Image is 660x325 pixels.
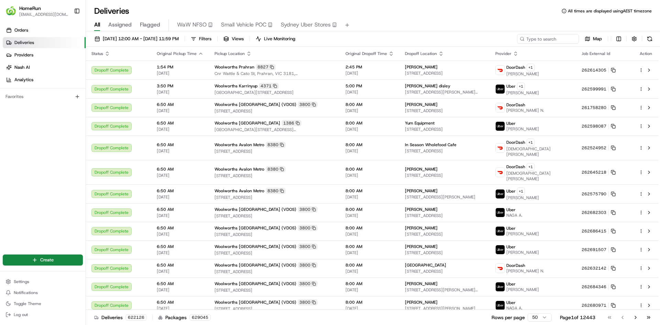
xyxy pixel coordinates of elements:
[14,279,29,284] span: Settings
[405,281,438,286] span: [PERSON_NAME]
[506,244,516,250] span: Uber
[506,65,525,70] span: DoorDash
[345,64,394,70] span: 2:45 PM
[582,145,606,151] span: 262524952
[14,290,38,295] span: Notifications
[157,225,203,231] span: 6:50 AM
[214,195,334,200] span: [STREET_ADDRESS]
[94,314,147,321] div: Deliveries
[157,188,203,194] span: 6:50 AM
[214,250,334,256] span: [STREET_ADDRESS]
[345,213,394,218] span: [DATE]
[506,164,525,170] span: DoorDash
[157,250,203,256] span: [DATE]
[157,142,203,148] span: 6:50 AM
[345,127,394,132] span: [DATE]
[405,244,438,249] span: [PERSON_NAME]
[506,195,539,201] span: [PERSON_NAME]
[582,105,616,110] button: 261758280
[582,247,616,252] button: 262691507
[3,254,83,266] button: Create
[345,108,394,113] span: [DATE]
[345,166,394,172] span: 8:00 AM
[405,287,484,293] span: [STREET_ADDRESS][PERSON_NAME][PERSON_NAME]
[157,102,203,107] span: 6:50 AM
[214,225,296,231] span: Woolworths [GEOGRAPHIC_DATA] (VDOS)
[266,166,286,172] div: 8380
[582,191,606,197] span: 262575790
[405,51,437,56] span: Dropoff Location
[405,269,484,274] span: [STREET_ADDRESS]
[345,120,394,126] span: 8:00 AM
[91,51,103,56] span: Status
[517,34,579,44] input: Type to search
[345,71,394,76] span: [DATE]
[266,142,286,148] div: 8380
[345,142,394,148] span: 8:00 AM
[582,67,606,73] span: 262614305
[103,36,179,42] span: [DATE] 12:00 AM - [DATE] 11:59 PM
[582,123,606,129] span: 262598087
[639,51,653,56] div: Action
[496,282,505,291] img: uber-new-logo.jpeg
[94,21,100,29] span: All
[582,266,616,271] button: 262632142
[345,83,394,89] span: 5:00 PM
[582,303,616,308] button: 262680971
[345,188,394,194] span: 8:00 AM
[582,170,616,175] button: 262645218
[214,232,334,237] span: [STREET_ADDRESS]
[214,51,245,56] span: Pickup Location
[214,64,254,70] span: Woolworths Prahran
[527,139,535,146] button: +1
[3,3,71,19] button: HomeRunHomeRun[EMAIL_ADDRESS][DOMAIN_NAME]
[214,262,296,268] span: Woolworths [GEOGRAPHIC_DATA] (VDOS)
[405,250,484,256] span: [STREET_ADDRESS]
[506,213,522,218] span: NAGA A.
[506,231,539,237] span: [PERSON_NAME]
[517,83,525,90] button: +1
[506,268,544,274] span: [PERSON_NAME] N.
[91,34,182,44] button: [DATE] 12:00 AM - [DATE] 11:59 PM
[582,86,606,92] span: 262599991
[645,34,654,44] button: Refresh
[405,225,438,231] span: [PERSON_NAME]
[345,231,394,237] span: [DATE]
[14,27,28,33] span: Orders
[157,269,203,274] span: [DATE]
[3,91,83,102] div: Favorites
[582,105,606,110] span: 261758280
[345,89,394,95] span: [DATE]
[345,306,394,311] span: [DATE]
[157,306,203,311] span: [DATE]
[264,36,295,42] span: Live Monitoring
[220,34,247,44] button: Views
[405,166,438,172] span: [PERSON_NAME]
[253,34,298,44] button: Live Monitoring
[496,168,505,177] img: doordash_logo_v2.png
[527,163,535,171] button: +1
[582,34,605,44] button: Map
[582,228,616,234] button: 262686415
[405,194,484,200] span: [STREET_ADDRESS][PERSON_NAME]
[405,64,438,70] span: [PERSON_NAME]
[232,36,244,42] span: Views
[214,102,296,107] span: Woolworths [GEOGRAPHIC_DATA] (VDOS)
[506,287,539,292] span: [PERSON_NAME]
[527,64,535,71] button: +1
[298,101,318,108] div: 3800
[157,173,203,178] span: [DATE]
[19,5,41,12] button: HomeRun
[582,303,606,308] span: 262680971
[582,191,616,197] button: 262575790
[345,207,394,212] span: 8:00 AM
[506,226,516,231] span: Uber
[157,108,203,113] span: [DATE]
[405,188,438,194] span: [PERSON_NAME]
[281,21,331,29] span: Sydney Uber Stores
[496,264,505,273] img: doordash_logo_v2.png
[214,127,334,132] span: [GEOGRAPHIC_DATA][STREET_ADDRESS][GEOGRAPHIC_DATA]
[157,300,203,305] span: 6:50 AM
[157,244,203,249] span: 6:50 AM
[214,306,334,312] span: [STREET_ADDRESS]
